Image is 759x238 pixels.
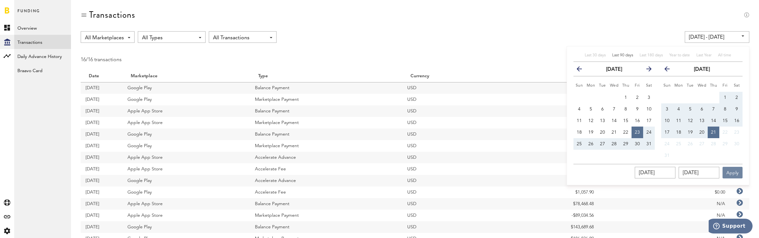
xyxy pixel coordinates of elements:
[123,152,250,163] td: Apple App Store
[731,138,743,150] button: 30
[610,84,619,88] small: Wednesday
[501,175,599,186] td: $47,018.08
[673,103,684,115] button: 4
[123,117,250,129] td: Apple App Store
[250,186,402,198] td: Accelerate Fee
[123,82,250,94] td: Google Play
[698,84,706,88] small: Wednesday
[501,94,599,105] td: -$153,022.97
[14,63,71,77] a: Braavo Card
[684,103,696,115] button: 5
[661,103,673,115] button: 3
[590,107,592,111] span: 5
[708,103,719,115] button: 7
[688,142,693,146] span: 26
[402,175,501,186] td: USD
[710,84,717,88] small: Thursday
[661,138,673,150] button: 24
[708,138,719,150] button: 28
[597,127,608,138] button: 20
[723,84,728,88] small: Friday
[661,115,673,127] button: 10
[402,221,501,233] td: USD
[250,140,402,152] td: Marketplace Payment
[661,150,673,161] button: 31
[687,84,694,88] small: Tuesday
[719,92,731,103] button: 1
[608,138,620,150] button: 28
[573,103,585,115] button: 4
[81,71,123,82] th: Date
[723,167,743,178] button: Apply
[708,127,719,138] button: 21
[635,130,640,135] span: 23
[81,175,123,186] td: [DATE]
[696,115,708,127] button: 13
[501,140,599,152] td: -$140,199.89
[684,138,696,150] button: 26
[81,163,123,175] td: [DATE]
[719,127,731,138] button: 22
[699,130,704,135] span: 20
[600,142,605,146] span: 27
[635,119,640,123] span: 16
[573,138,585,150] button: 25
[501,221,599,233] td: $143,689.68
[709,219,753,235] iframe: Opens a widget where you can find more information
[711,142,716,146] span: 28
[250,152,402,163] td: Accelerate Advance
[620,92,632,103] button: 1
[501,105,599,117] td: $8,029.95
[608,103,620,115] button: 7
[81,152,123,163] td: [DATE]
[402,129,501,140] td: USD
[735,95,738,100] span: 2
[646,119,652,123] span: 17
[81,221,123,233] td: [DATE]
[636,107,639,111] span: 9
[679,167,719,178] input: __/__/____
[123,94,250,105] td: Google Play
[632,138,643,150] button: 30
[81,117,123,129] td: [DATE]
[719,138,731,150] button: 29
[599,221,730,233] td: N/A
[719,115,731,127] button: 15
[676,130,681,135] span: 18
[123,140,250,152] td: Google Play
[620,115,632,127] button: 15
[624,107,627,111] span: 8
[585,127,597,138] button: 19
[643,138,655,150] button: 31
[14,21,71,35] a: Overview
[123,71,250,82] th: Marketplace
[402,186,501,198] td: USD
[402,140,501,152] td: USD
[622,84,630,88] small: Thursday
[635,84,640,88] small: Friday
[669,53,690,57] span: Year to date
[577,130,582,135] span: 18
[585,115,597,127] button: 12
[573,127,585,138] button: 18
[646,107,652,111] span: 10
[17,7,40,21] span: Funding
[597,138,608,150] button: 27
[677,107,680,111] span: 4
[81,82,123,94] td: [DATE]
[14,49,71,63] a: Daily Advance History
[731,103,743,115] button: 9
[613,107,615,111] span: 7
[735,107,738,111] span: 9
[587,84,595,88] small: Monday
[696,53,712,57] span: Last Year
[142,33,195,43] span: All Types
[588,119,593,123] span: 12
[250,82,402,94] td: Balance Payment
[684,127,696,138] button: 19
[573,115,585,127] button: 11
[620,138,632,150] button: 29
[731,115,743,127] button: 16
[501,210,599,221] td: -$89,034.56
[608,115,620,127] button: 14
